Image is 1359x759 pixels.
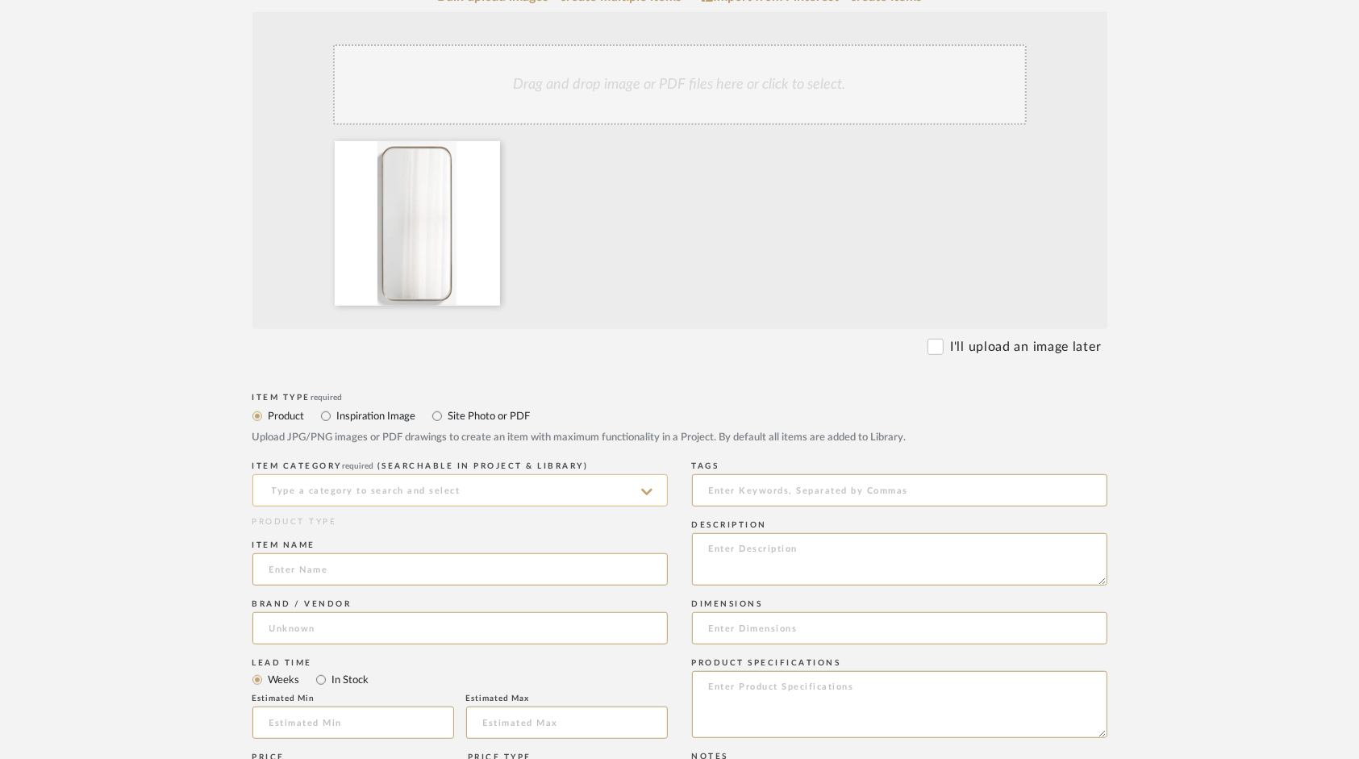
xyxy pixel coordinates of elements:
[692,474,1107,507] input: Enter Keywords, Separated by Commas
[466,707,668,739] input: Estimated Max
[377,462,589,470] span: (Searchable in Project & Library)
[252,669,668,690] mat-radio-group: Select item type
[692,520,1107,530] div: Description
[252,461,668,471] div: ITEM CATEGORY
[336,407,416,425] label: Inspiration Image
[692,612,1107,644] input: Enter Dimensions
[252,658,668,668] div: Lead Time
[447,407,531,425] label: Site Photo or PDF
[252,393,1107,402] div: Item Type
[252,599,668,609] div: Brand / Vendor
[252,540,668,550] div: Item name
[267,407,305,425] label: Product
[252,707,454,739] input: Estimated Min
[252,612,668,644] input: Unknown
[692,658,1107,668] div: Product Specifications
[331,671,369,689] label: In Stock
[466,694,668,703] div: Estimated Max
[252,406,1107,426] mat-radio-group: Select item type
[950,337,1101,357] label: I'll upload an image later
[252,430,1107,446] div: Upload JPG/PNG images or PDF drawings to create an item with maximum functionality in a Project. ...
[311,394,342,402] span: required
[252,474,668,507] input: Type a category to search and select
[252,694,454,703] div: Estimated Min
[692,599,1107,609] div: Dimensions
[342,462,373,470] span: required
[692,461,1107,471] div: Tags
[252,553,668,586] input: Enter Name
[252,516,668,528] div: PRODUCT TYPE
[267,671,300,689] label: Weeks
